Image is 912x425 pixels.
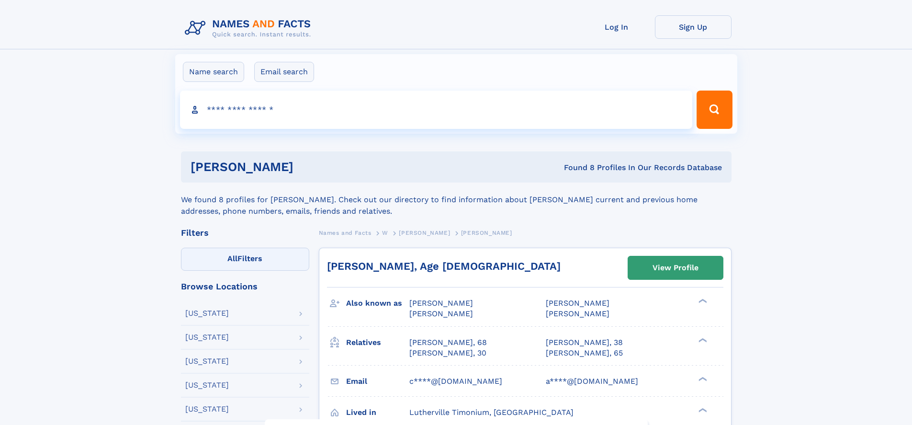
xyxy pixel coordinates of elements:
[399,227,450,239] a: [PERSON_NAME]
[655,15,732,39] a: Sign Up
[546,348,623,358] a: [PERSON_NAME], 65
[409,408,574,417] span: Lutherville Timonium, [GEOGRAPHIC_DATA]
[409,309,473,318] span: [PERSON_NAME]
[181,282,309,291] div: Browse Locations
[181,183,732,217] div: We found 8 profiles for [PERSON_NAME]. Check out our directory to find information about [PERSON_...
[409,348,486,358] a: [PERSON_NAME], 30
[346,334,409,351] h3: Relatives
[185,405,229,413] div: [US_STATE]
[697,91,732,129] button: Search Button
[696,376,708,382] div: ❯
[382,227,388,239] a: W
[628,256,723,279] a: View Profile
[409,299,473,308] span: [PERSON_NAME]
[346,295,409,311] h3: Also known as
[409,337,487,348] a: [PERSON_NAME], 68
[181,15,319,41] img: Logo Names and Facts
[346,373,409,390] h3: Email
[185,357,229,365] div: [US_STATE]
[181,229,309,237] div: Filters
[185,381,229,389] div: [US_STATE]
[696,407,708,413] div: ❯
[546,299,609,308] span: [PERSON_NAME]
[346,404,409,421] h3: Lived in
[319,227,372,239] a: Names and Facts
[181,248,309,271] label: Filters
[227,254,237,263] span: All
[546,309,609,318] span: [PERSON_NAME]
[254,62,314,82] label: Email search
[461,230,512,236] span: [PERSON_NAME]
[327,260,561,272] a: [PERSON_NAME], Age [DEMOGRAPHIC_DATA]
[428,162,722,173] div: Found 8 Profiles In Our Records Database
[653,257,698,279] div: View Profile
[185,310,229,317] div: [US_STATE]
[696,337,708,343] div: ❯
[180,91,693,129] input: search input
[185,333,229,341] div: [US_STATE]
[183,62,244,82] label: Name search
[399,230,450,236] span: [PERSON_NAME]
[546,337,623,348] a: [PERSON_NAME], 38
[382,230,388,236] span: W
[191,161,429,173] h1: [PERSON_NAME]
[696,298,708,304] div: ❯
[578,15,655,39] a: Log In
